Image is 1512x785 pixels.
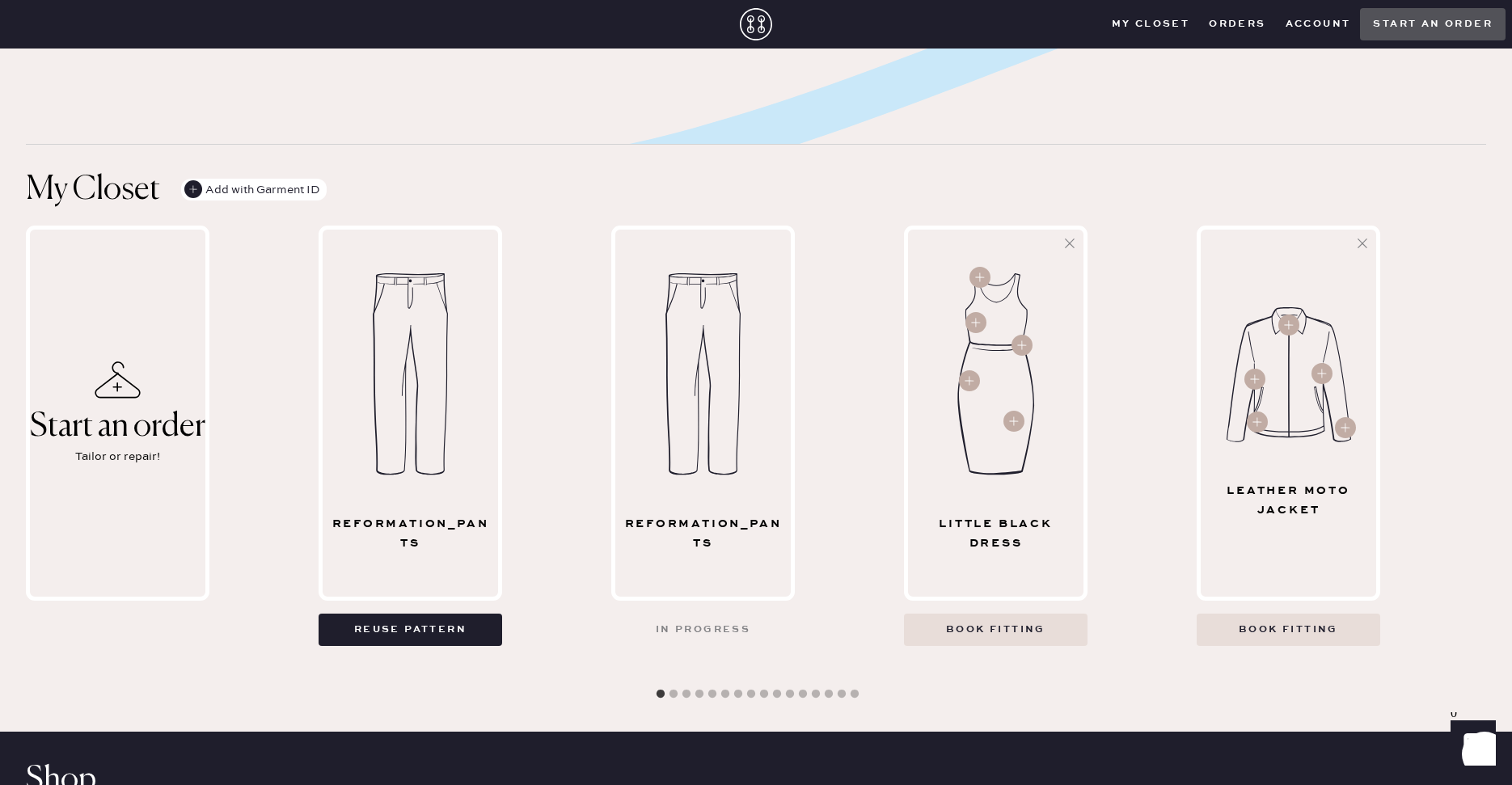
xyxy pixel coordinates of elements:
[1276,12,1361,36] button: Account
[1435,712,1505,782] iframe: Front Chat
[75,448,160,466] div: Tailor or repair!
[691,686,707,703] button: 4
[1199,12,1275,36] button: Orders
[1354,235,1371,251] svg: Hide pattern
[678,686,695,703] button: 3
[717,686,733,703] button: 6
[821,686,837,703] button: 14
[1208,481,1370,520] div: Leather Moto Jacket
[181,179,327,200] button: Add with Garment ID
[1227,307,1351,441] img: Garment image
[904,614,1088,646] button: Book fitting
[847,686,863,703] button: 16
[653,273,753,475] img: Garment image
[704,686,720,703] button: 5
[623,514,784,553] div: reformation_pants
[743,686,759,703] button: 8
[834,686,850,703] button: 15
[1102,12,1200,36] button: My Closet
[319,614,502,646] button: Reuse pattern
[611,614,795,646] button: In progress
[730,686,746,703] button: 7
[665,686,682,703] button: 2
[184,179,320,201] div: Add with Garment ID
[769,686,785,703] button: 10
[330,514,492,553] div: reformation_pants
[653,686,669,703] button: 1
[361,273,460,475] img: Garment image
[26,171,160,209] h1: My Closet
[808,686,824,703] button: 13
[1360,8,1506,40] button: Start an order
[1197,614,1380,646] button: Book fitting
[782,686,798,703] button: 11
[954,273,1038,475] img: Garment image
[756,686,772,703] button: 9
[30,409,205,445] div: Start an order
[795,686,811,703] button: 12
[915,514,1077,553] div: Little Black Dress
[1062,235,1078,251] svg: Hide pattern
